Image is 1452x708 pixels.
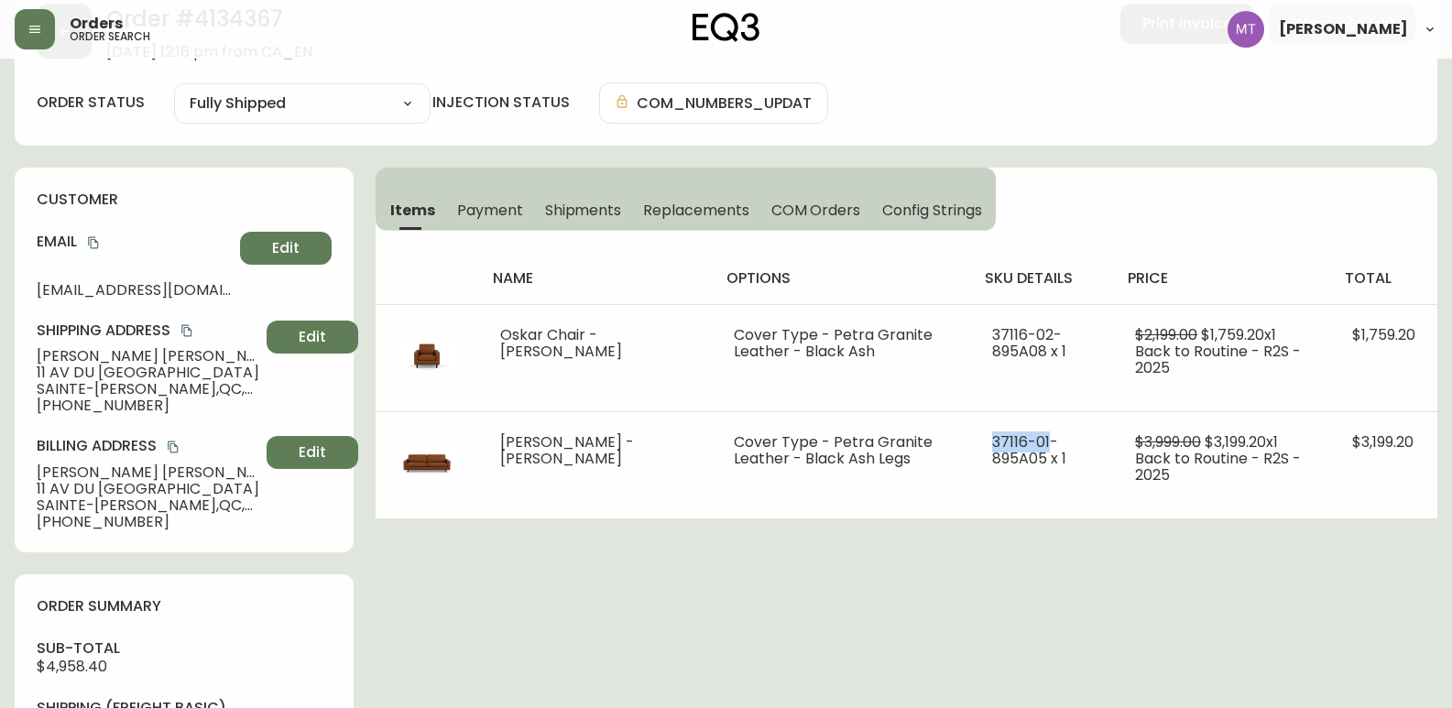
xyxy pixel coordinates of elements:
span: [PERSON_NAME] [1279,22,1408,37]
li: Cover Type - Petra Granite Leather - Black Ash Legs [734,434,948,467]
h4: order summary [37,596,332,616]
h4: Email [37,232,233,252]
h4: name [493,268,697,289]
span: Orders [70,16,123,31]
span: Back to Routine - R2S - 2025 [1135,448,1301,485]
span: [PERSON_NAME] [PERSON_NAME] [37,464,259,481]
span: SAINTE-[PERSON_NAME] , QC , J3E 2Z8 , CA [37,497,259,514]
button: copy [164,438,182,456]
span: [EMAIL_ADDRESS][DOMAIN_NAME] [37,282,233,299]
h4: price [1128,268,1316,289]
h4: injection status [432,93,570,113]
span: Config Strings [882,201,981,220]
span: Items [390,201,435,220]
span: [PHONE_NUMBER] [37,514,259,530]
span: SAINTE-[PERSON_NAME] , QC , J3E 2Z8 , CA [37,381,259,398]
h4: sub-total [37,638,332,659]
label: order status [37,93,145,113]
span: COM Orders [771,201,861,220]
img: 397d82b7ede99da91c28605cdd79fceb [1228,11,1264,48]
h4: customer [37,190,332,210]
span: Edit [299,442,326,463]
span: 37116-02-895A08 x 1 [992,324,1066,362]
span: [PERSON_NAME] - [PERSON_NAME] [500,431,634,469]
span: $1,759.20 [1352,324,1415,345]
button: Edit [240,232,332,265]
h4: total [1345,268,1423,289]
h4: options [726,268,955,289]
span: $1,759.20 x 1 [1201,324,1276,345]
span: Oskar Chair - [PERSON_NAME] [500,324,622,362]
span: $4,958.40 [37,656,107,677]
button: Edit [267,321,358,354]
span: [PHONE_NUMBER] [37,398,259,414]
span: [PERSON_NAME] [PERSON_NAME] [37,348,259,365]
span: 11 AV DU [GEOGRAPHIC_DATA] [37,481,259,497]
span: $2,199.00 [1135,324,1197,345]
img: 31116-01-400-1-ckqcak87a14140142i68n63k1.jpg [398,434,456,493]
span: $3,999.00 [1135,431,1201,452]
span: $3,199.20 x 1 [1205,431,1278,452]
h4: sku details [985,268,1098,289]
span: Edit [272,238,300,258]
span: Edit [299,327,326,347]
button: copy [178,321,196,340]
li: Cover Type - Petra Granite Leather - Black Ash [734,327,948,360]
img: logo [693,13,760,42]
h5: order search [70,31,150,42]
span: Replacements [643,201,748,220]
span: Shipments [545,201,622,220]
img: 31116-02-400-1-ckqehwqup235h0170n7hxsw5o.jpg [398,327,456,386]
span: 11 AV DU [GEOGRAPHIC_DATA] [37,365,259,381]
button: copy [84,234,103,252]
span: $3,199.20 [1352,431,1414,452]
h4: Billing Address [37,436,259,456]
span: 37116-01-895A05 x 1 [992,431,1066,469]
span: [DATE] 12:16 pm from CA_EN [106,44,312,60]
span: Back to Routine - R2S - 2025 [1135,341,1301,378]
button: Edit [267,436,358,469]
h4: Shipping Address [37,321,259,341]
span: Payment [457,201,523,220]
